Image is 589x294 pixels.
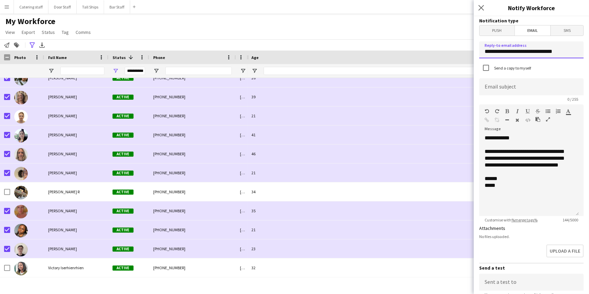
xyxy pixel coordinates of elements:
[236,125,248,144] div: [DATE]
[48,94,77,99] span: [PERSON_NAME]
[240,68,246,74] button: Open Filter Menu
[511,217,537,222] a: %merge tags%
[247,182,570,201] div: 34
[474,3,589,12] h3: Notify Workforce
[551,25,583,36] span: SMS
[264,67,566,75] input: Age Filter Input
[14,55,26,60] span: Photo
[505,117,510,123] button: Horizontal Line
[149,106,236,125] div: [PHONE_NUMBER]
[59,28,72,37] a: Tag
[236,201,248,220] div: [DATE]
[515,109,520,114] button: Italic
[5,16,55,26] span: My Workforce
[48,227,77,232] span: [PERSON_NAME]
[247,106,570,125] div: 21
[236,239,248,258] div: [DATE]
[76,29,91,35] span: Comms
[149,68,236,87] div: [PHONE_NUMBER]
[149,220,236,239] div: [PHONE_NUMBER]
[113,114,134,119] span: Active
[165,67,232,75] input: Phone Filter Input
[14,167,28,180] img: Suhan Pahari
[14,243,28,256] img: Tom Corkey
[113,247,134,252] span: Active
[247,87,570,106] div: 39
[48,151,77,156] span: [PERSON_NAME]
[236,106,248,125] div: [DATE]
[14,224,28,237] img: Temidayo Ajidahun
[77,0,104,14] button: Tall Ships
[251,68,258,74] button: Open Filter Menu
[5,29,15,35] span: View
[14,148,28,161] img: Stacey Corbett
[14,91,28,104] img: Siobhan Boyne
[13,41,21,49] app-action-btn: Add to tag
[48,265,84,270] span: Victory Iserhienrhien
[113,95,134,100] span: Active
[251,55,259,60] span: Age
[113,228,134,233] span: Active
[556,109,561,114] button: Ordered List
[149,239,236,258] div: [PHONE_NUMBER]
[113,209,134,214] span: Active
[546,244,584,257] button: Upload a file
[113,133,134,138] span: Active
[22,29,35,35] span: Export
[236,68,248,87] div: [DATE]
[62,29,69,35] span: Tag
[14,129,28,142] img: Srijana Pahari
[562,97,584,102] span: 0 / 255
[48,75,77,80] span: [PERSON_NAME]
[236,163,248,182] div: [DATE]
[153,68,159,74] button: Open Filter Menu
[14,0,48,14] button: Catering staff
[247,201,570,220] div: 35
[48,170,77,175] span: [PERSON_NAME]
[14,72,28,85] img: Shivam Choudhary
[113,55,126,60] span: Status
[546,109,550,114] button: Unordered List
[42,29,55,35] span: Status
[149,182,236,201] div: [PHONE_NUMBER]
[247,163,570,182] div: 21
[236,182,248,201] div: [DATE]
[535,117,540,122] button: Paste as plain text
[48,189,80,194] span: [PERSON_NAME] R
[236,258,248,277] div: [DATE]
[60,67,104,75] input: Full Name Filter Input
[149,258,236,277] div: [PHONE_NUMBER]
[149,163,236,182] div: [PHONE_NUMBER]
[535,109,540,114] button: Strikethrough
[38,41,46,49] app-action-btn: Export XLSX
[14,205,28,218] img: Tanya Rennie
[28,41,36,49] app-action-btn: Advanced filters
[236,220,248,239] div: [DATE]
[149,87,236,106] div: [PHONE_NUMBER]
[19,28,38,37] a: Export
[104,0,130,14] button: Bar Staff
[525,109,530,114] button: Underline
[485,109,489,114] button: Undo
[479,217,543,222] span: Customise with
[505,109,510,114] button: Bold
[48,113,77,118] span: [PERSON_NAME]
[247,68,570,87] div: 26
[113,171,134,176] span: Active
[557,217,584,222] span: 144 / 5000
[48,55,67,60] span: Full Name
[48,246,77,251] span: [PERSON_NAME]
[113,68,119,74] button: Open Filter Menu
[3,28,18,37] a: View
[566,109,571,114] button: Text Color
[525,117,530,123] button: HTML Code
[113,152,134,157] span: Active
[479,225,505,231] label: Attachments
[149,125,236,144] div: [PHONE_NUMBER]
[14,110,28,123] img: Sophia Brew
[3,41,11,49] app-action-btn: Notify workforce
[247,144,570,163] div: 46
[236,87,248,106] div: [DATE]
[113,76,134,81] span: Active
[515,25,551,36] span: Email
